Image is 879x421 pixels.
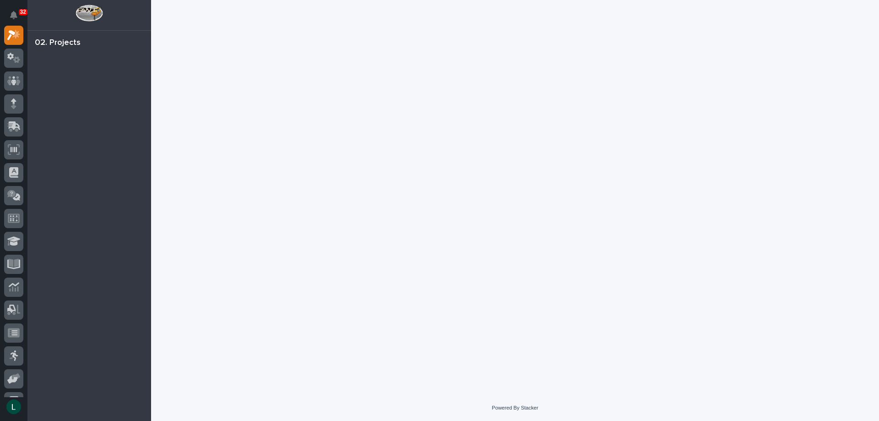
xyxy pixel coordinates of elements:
[4,5,23,25] button: Notifications
[492,405,538,410] a: Powered By Stacker
[20,9,26,15] p: 32
[35,38,81,48] div: 02. Projects
[76,5,103,22] img: Workspace Logo
[4,397,23,416] button: users-avatar
[11,11,23,26] div: Notifications32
